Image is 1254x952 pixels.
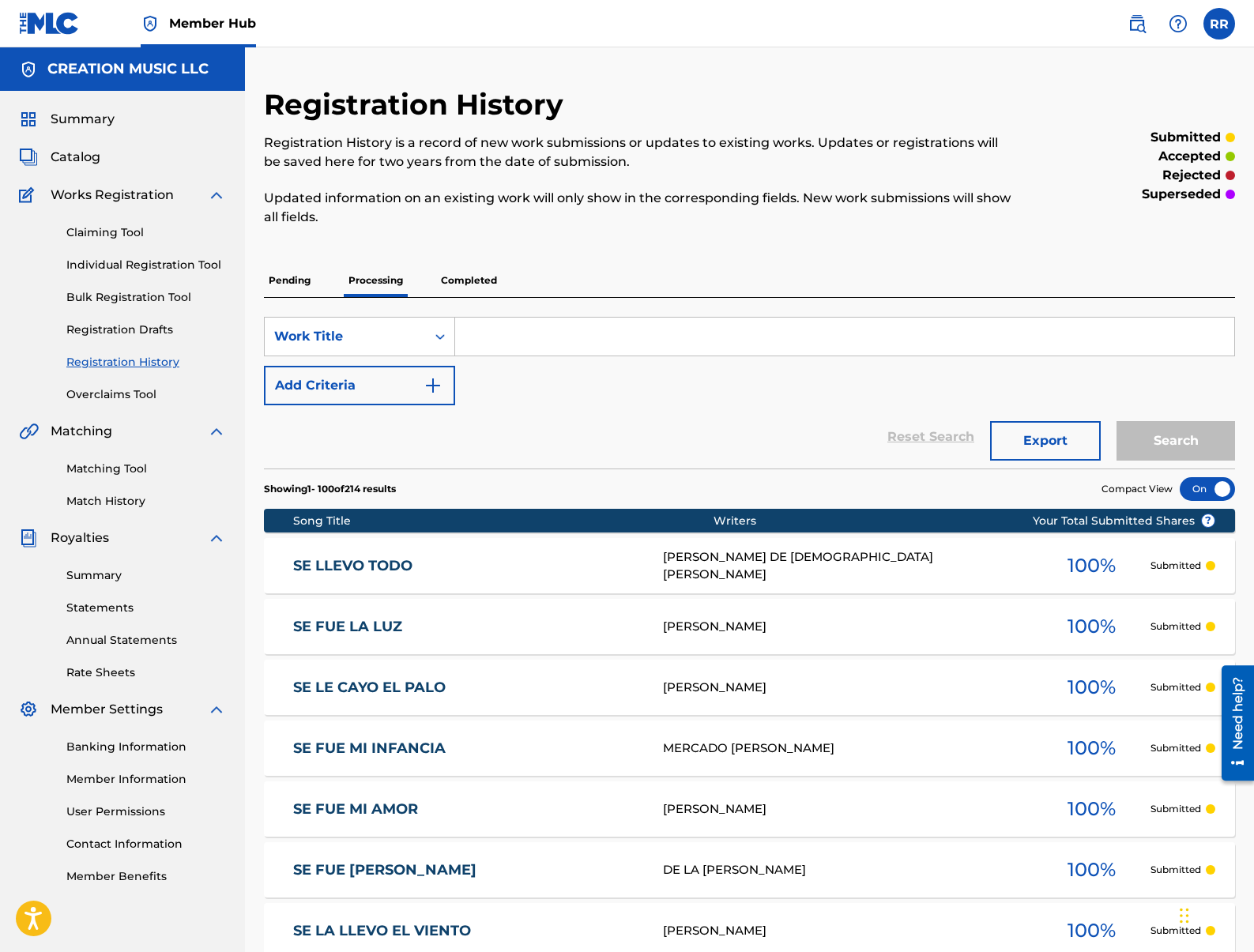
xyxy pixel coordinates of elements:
[1101,482,1173,496] span: Compact View
[1128,14,1147,33] img: search
[66,567,226,584] a: Summary
[66,289,226,306] a: Bulk Registration Tool
[66,461,226,477] a: Matching Tool
[663,548,1032,584] div: [PERSON_NAME] DE [DEMOGRAPHIC_DATA][PERSON_NAME]
[1162,8,1194,40] div: Help
[19,529,38,547] img: Royalties
[274,327,416,346] div: Work Title
[293,679,642,697] a: SE LE CAYO EL PALO
[264,317,1235,468] form: Search Form
[1202,514,1214,527] span: ?
[1068,795,1116,823] span: 100 %
[663,739,1032,758] div: MERCADO [PERSON_NAME]
[1068,916,1116,945] span: 100 %
[207,700,226,719] img: expand
[19,110,115,129] a: SummarySummary
[1175,876,1254,952] iframe: Chat Widget
[1068,551,1116,580] span: 100 %
[141,14,160,33] img: Top Rightsholder
[264,87,571,122] h2: Registration History
[19,60,38,79] img: Accounts
[66,257,226,273] a: Individual Registration Tool
[1150,863,1201,877] p: Submitted
[66,224,226,241] a: Claiming Tool
[424,376,442,395] img: 9d2ae6d4665cec9f34b9.svg
[663,800,1032,818] div: [PERSON_NAME]
[1068,612,1116,641] span: 100 %
[1210,660,1254,787] iframe: Resource Center
[19,148,38,167] img: Catalog
[19,186,40,205] img: Works Registration
[66,493,226,510] a: Match History
[714,513,1083,529] div: Writers
[19,148,100,167] a: CatalogCatalog
[663,679,1032,697] div: [PERSON_NAME]
[663,922,1032,940] div: [PERSON_NAME]
[293,557,642,575] a: SE LLEVO TODO
[207,529,226,547] img: expand
[1150,680,1201,694] p: Submitted
[66,836,226,852] a: Contact Information
[293,922,642,940] a: SE LA LLEVO EL VIENTO
[207,422,226,441] img: expand
[19,422,39,441] img: Matching
[293,739,642,758] a: SE FUE MI INFANCIA
[293,513,714,529] div: Song Title
[1121,8,1153,40] a: Public Search
[1162,166,1221,185] p: rejected
[1150,559,1201,573] p: Submitted
[264,264,315,297] p: Pending
[1068,734,1116,762] span: 100 %
[66,386,226,403] a: Overclaims Tool
[66,771,226,788] a: Member Information
[1158,147,1221,166] p: accepted
[207,186,226,205] img: expand
[51,148,100,167] span: Catalog
[663,861,1032,879] div: DE LA [PERSON_NAME]
[169,14,256,32] span: Member Hub
[19,110,38,129] img: Summary
[66,868,226,885] a: Member Benefits
[293,800,642,818] a: SE FUE MI AMOR
[663,618,1032,636] div: [PERSON_NAME]
[51,700,163,719] span: Member Settings
[1150,619,1201,634] p: Submitted
[436,264,502,297] p: Completed
[51,110,115,129] span: Summary
[66,803,226,820] a: User Permissions
[66,322,226,338] a: Registration Drafts
[344,264,408,297] p: Processing
[66,664,226,681] a: Rate Sheets
[293,861,642,879] a: SE FUE [PERSON_NAME]
[1180,892,1189,939] div: Drag
[66,739,226,755] a: Banking Information
[51,529,109,547] span: Royalties
[66,600,226,616] a: Statements
[264,482,396,496] p: Showing 1 - 100 of 214 results
[1150,741,1201,755] p: Submitted
[1150,128,1221,147] p: submitted
[1142,185,1221,204] p: superseded
[1068,856,1116,884] span: 100 %
[1150,802,1201,816] p: Submitted
[66,632,226,649] a: Annual Statements
[264,189,1011,227] p: Updated information on an existing work will only show in the corresponding fields. New work subm...
[51,186,174,205] span: Works Registration
[1150,924,1201,938] p: Submitted
[1169,14,1188,33] img: help
[51,422,112,441] span: Matching
[1068,673,1116,702] span: 100 %
[264,366,455,405] button: Add Criteria
[1033,513,1215,529] span: Your Total Submitted Shares
[19,12,80,35] img: MLC Logo
[47,60,209,78] h5: CREATION MUSIC LLC
[264,134,1011,171] p: Registration History is a record of new work submissions or updates to existing works. Updates or...
[293,618,642,636] a: SE FUE LA LUZ
[19,700,38,719] img: Member Settings
[1203,8,1235,40] div: User Menu
[990,421,1101,461] button: Export
[66,354,226,371] a: Registration History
